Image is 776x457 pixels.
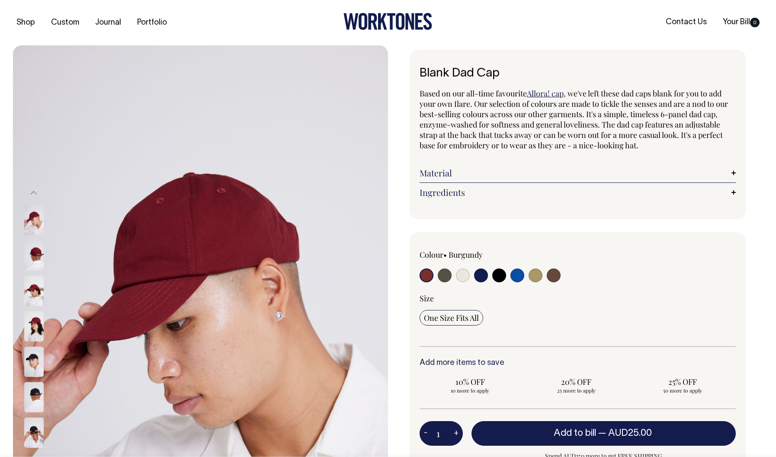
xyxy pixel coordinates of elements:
[598,429,654,438] span: —
[420,88,527,99] span: Based on our all-time favourite
[527,88,564,99] a: Allora! cap
[443,249,447,260] span: •
[526,374,627,396] input: 20% OFF 25 more to apply
[636,387,729,394] span: 50 more to apply
[134,16,170,30] a: Portfolio
[92,16,125,30] a: Journal
[24,347,44,377] img: black
[449,249,483,260] label: Burgundy
[424,377,516,387] span: 10% OFF
[530,377,623,387] span: 20% OFF
[636,377,729,387] span: 25% OFF
[424,387,516,394] span: 10 more to apply
[420,310,483,326] input: One Size Fits All
[48,16,83,30] a: Custom
[420,67,736,80] h1: Blank Dad Cap
[13,16,38,30] a: Shop
[24,418,44,448] img: black
[530,387,623,394] span: 25 more to apply
[24,240,44,271] img: burgundy
[662,15,710,29] a: Contact Us
[420,187,736,198] a: Ingredients
[449,425,463,442] button: +
[554,429,596,438] span: Add to bill
[420,249,546,260] div: Colour
[424,313,479,323] span: One Size Fits All
[420,293,736,304] div: Size
[471,421,736,445] button: Add to bill —AUD25.00
[719,15,763,29] a: Your Bill0
[420,88,728,150] span: , we've left these dad caps blank for you to add your own flare. Our selection of colours are mad...
[24,205,44,235] img: burgundy
[24,276,44,306] img: burgundy
[632,374,733,396] input: 25% OFF 50 more to apply
[750,18,760,27] span: 0
[608,429,652,438] span: AUD25.00
[27,183,40,202] button: Previous
[420,168,736,178] a: Material
[420,425,432,442] button: -
[24,311,44,342] img: burgundy
[420,374,521,396] input: 10% OFF 10 more to apply
[24,382,44,412] img: black
[420,359,736,368] h6: Add more items to save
